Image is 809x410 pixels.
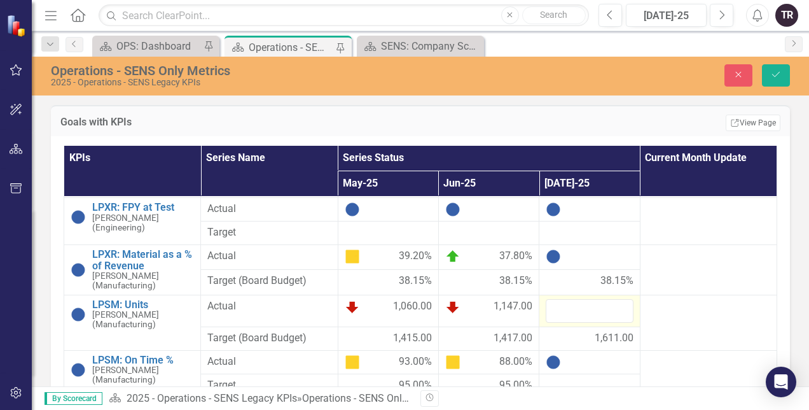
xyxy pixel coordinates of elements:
[207,249,331,264] span: Actual
[445,299,460,315] img: Below Target
[92,249,194,271] a: LPXR: Material as a % of Revenue
[360,38,481,54] a: SENS: Company Scorecard
[381,38,481,54] div: SENS: Company Scorecard
[399,355,432,370] span: 93.00%
[116,38,200,54] div: OPS: Dashboard
[393,331,432,346] span: 1,415.00
[499,355,532,370] span: 88.00%
[494,299,532,315] span: 1,147.00
[71,209,86,225] img: No Information
[92,271,194,290] small: [PERSON_NAME] (Manufacturing)
[345,202,360,217] img: No Information
[71,307,86,322] img: No Information
[345,355,360,370] img: At Risk
[499,274,532,288] span: 38.15%
[546,249,561,264] img: No Information
[399,249,432,264] span: 39.20%
[345,299,360,315] img: Below Target
[445,249,460,264] img: On Target
[109,392,411,406] div: »
[546,355,561,370] img: No Information
[494,331,532,346] span: 1,417.00
[60,117,457,128] h3: Goals with KPIs
[499,249,532,264] span: 37.80%
[45,392,102,405] span: By Scorecard
[626,4,707,27] button: [DATE]-25
[92,299,194,311] a: LPSM: Units
[540,10,567,20] span: Search
[207,378,331,393] span: Target
[99,4,589,27] input: Search ClearPoint...
[207,299,331,314] span: Actual
[546,202,561,217] img: No Information
[522,6,586,24] button: Search
[499,378,532,393] span: 95.00%
[127,392,297,404] a: 2025 - Operations - SENS Legacy KPIs
[71,262,86,278] img: No Information
[207,202,331,216] span: Actual
[445,355,460,370] img: At Risk
[207,225,331,240] span: Target
[399,274,432,288] span: 38.15%
[207,355,331,369] span: Actual
[92,310,194,329] small: [PERSON_NAME] (Manufacturing)
[92,202,194,213] a: LPXR: FPY at Test
[600,274,633,288] span: 38.15%
[51,78,460,87] div: 2025 - Operations - SENS Legacy KPIs
[92,213,194,232] small: [PERSON_NAME] (Engineering)
[393,299,432,315] span: 1,060.00
[92,355,194,366] a: LPSM: On Time %
[445,202,460,217] img: No Information
[95,38,200,54] a: OPS: Dashboard
[595,331,633,346] span: 1,611.00
[399,378,432,393] span: 95.00%
[302,392,443,404] div: Operations - SENS Only Metrics
[51,64,460,78] div: Operations - SENS Only Metrics
[630,8,702,24] div: [DATE]-25
[345,249,360,264] img: At Risk
[71,362,86,378] img: No Information
[207,274,331,288] span: Target (Board Budget)
[207,331,331,346] span: Target (Board Budget)
[92,365,194,385] small: [PERSON_NAME] (Manufacturing)
[249,39,333,55] div: Operations - SENS Only Metrics
[775,4,798,27] button: TR
[766,367,796,397] div: Open Intercom Messenger
[726,115,780,131] a: View Page
[6,14,29,36] img: ClearPoint Strategy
